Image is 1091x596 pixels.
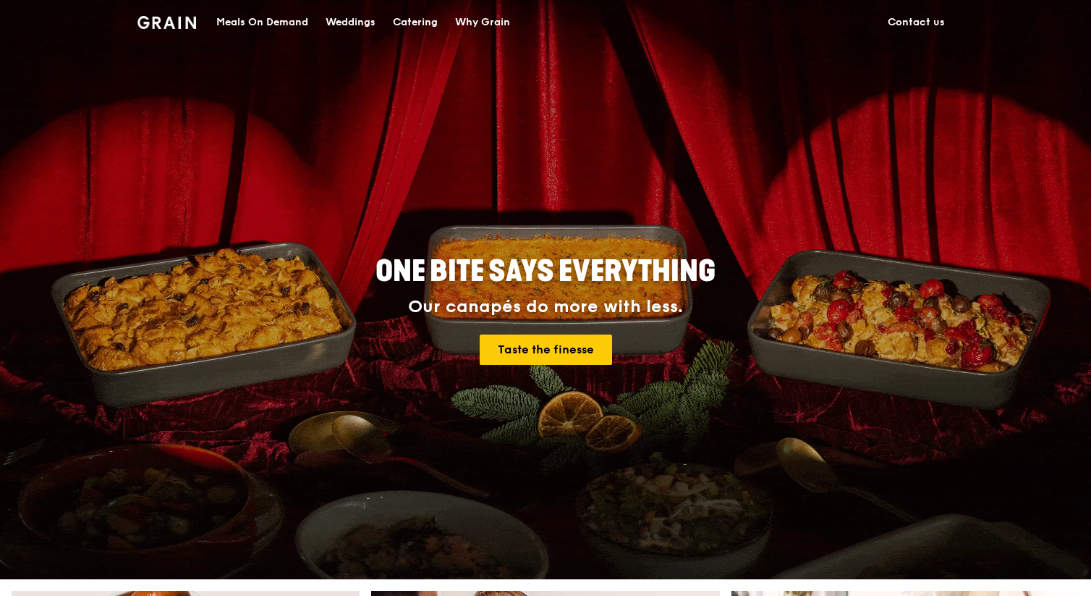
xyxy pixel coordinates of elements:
[446,1,519,44] a: Why Grain
[393,1,438,44] div: Catering
[137,16,196,29] img: Grain
[216,1,308,44] div: Meals On Demand
[879,1,954,44] a: Contact us
[285,297,806,317] div: Our canapés do more with less.
[317,1,384,44] a: Weddings
[384,1,446,44] a: Catering
[455,1,510,44] div: Why Grain
[480,335,612,365] a: Taste the finesse
[326,1,375,44] div: Weddings
[375,254,716,289] span: ONE BITE SAYS EVERYTHING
